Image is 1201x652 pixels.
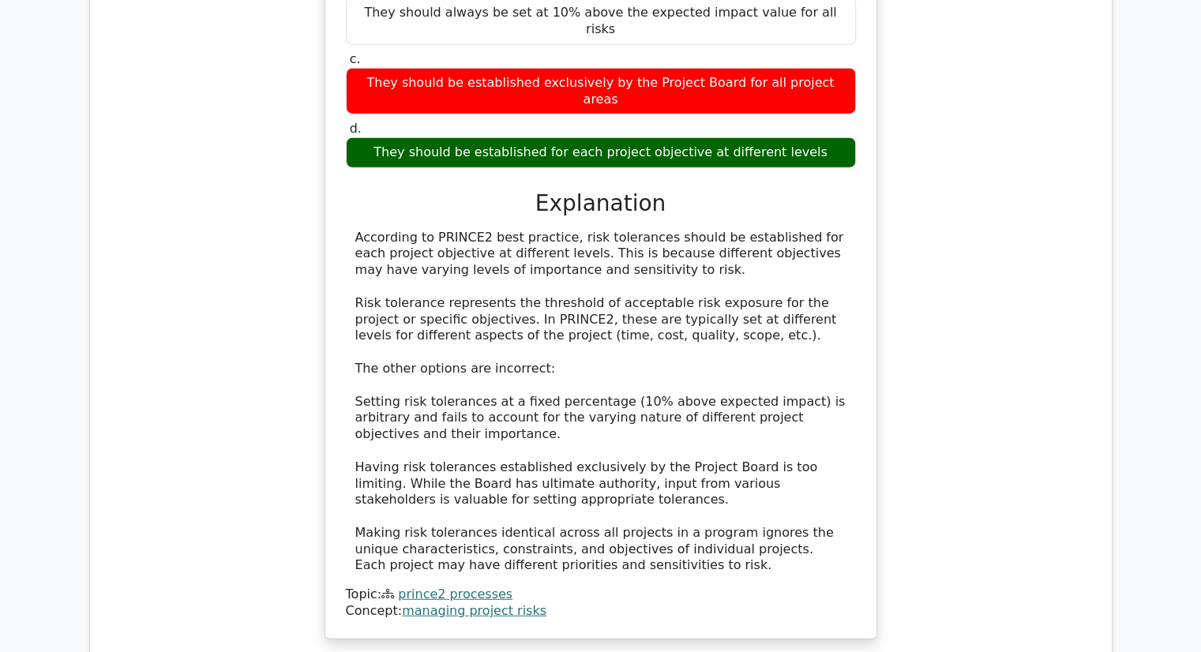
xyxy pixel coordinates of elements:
[355,190,846,217] h3: Explanation
[402,603,546,618] a: managing project risks
[346,137,856,168] div: They should be established for each project objective at different levels
[355,230,846,575] div: According to PRINCE2 best practice, risk tolerances should be established for each project object...
[346,586,856,603] div: Topic:
[398,586,512,601] a: prince2 processes
[350,121,362,136] span: d.
[346,68,856,115] div: They should be established exclusively by the Project Board for all project areas
[350,51,361,66] span: c.
[346,603,856,620] div: Concept:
